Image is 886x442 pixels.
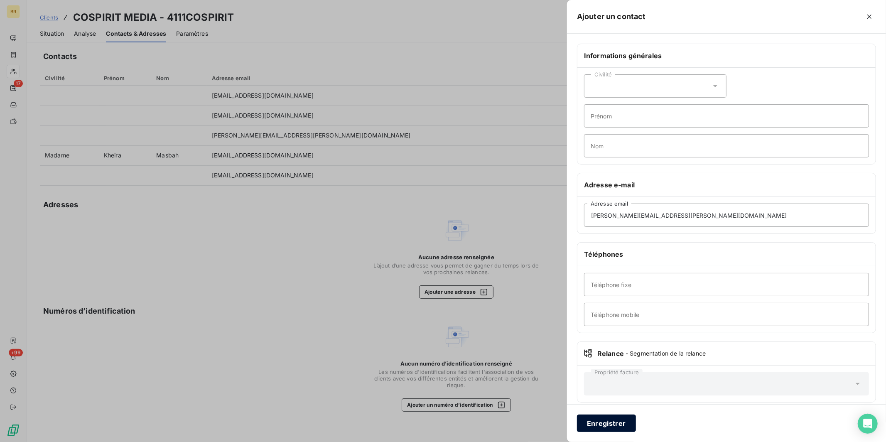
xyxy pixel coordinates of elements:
[577,415,636,432] button: Enregistrer
[626,349,706,358] span: - Segmentation de la relance
[577,11,646,22] h5: Ajouter un contact
[584,134,869,157] input: placeholder
[584,180,869,190] h6: Adresse e-mail
[584,51,869,61] h6: Informations générales
[584,104,869,128] input: placeholder
[584,204,869,227] input: placeholder
[858,414,878,434] div: Open Intercom Messenger
[584,273,869,296] input: placeholder
[584,303,869,326] input: placeholder
[584,349,869,359] div: Relance
[584,249,869,259] h6: Téléphones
